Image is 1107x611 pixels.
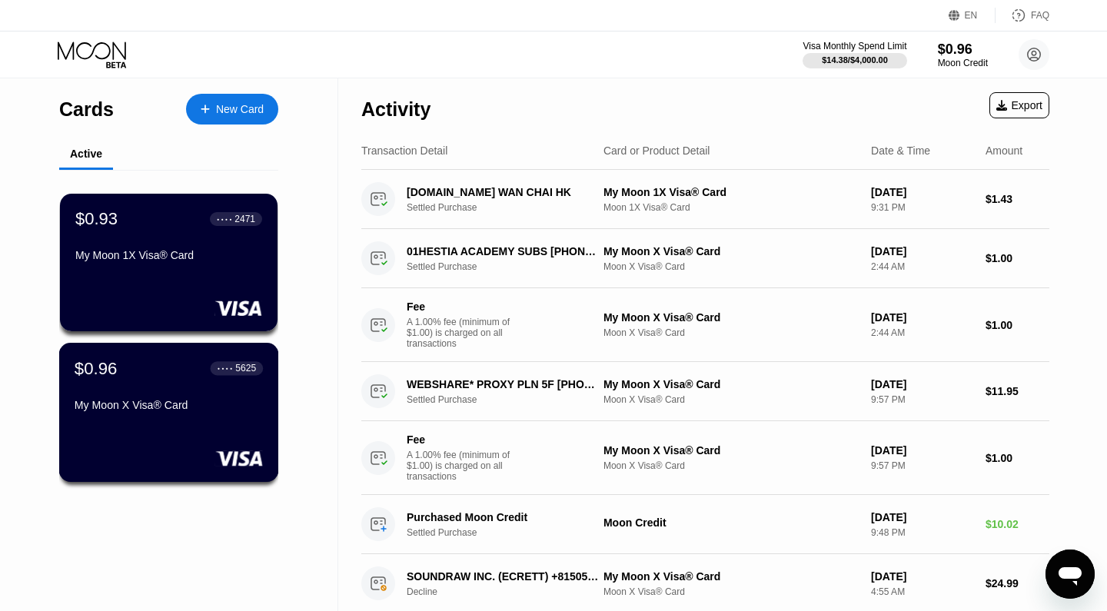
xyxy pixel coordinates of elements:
[1045,550,1095,599] iframe: Button to launch messaging window
[871,527,973,538] div: 9:48 PM
[75,358,118,378] div: $0.96
[996,8,1049,23] div: FAQ
[407,433,514,446] div: Fee
[803,41,906,51] div: Visa Monthly Spend Limit
[989,92,1049,118] div: Export
[1031,10,1049,21] div: FAQ
[871,186,973,198] div: [DATE]
[603,327,859,338] div: Moon X Visa® Card
[949,8,996,23] div: EN
[871,394,973,405] div: 9:57 PM
[871,586,973,597] div: 4:55 AM
[986,252,1049,264] div: $1.00
[938,42,988,58] div: $0.96
[407,317,522,349] div: A 1.00% fee (minimum of $1.00) is charged on all transactions
[986,193,1049,205] div: $1.43
[361,421,1049,495] div: FeeA 1.00% fee (minimum of $1.00) is charged on all transactionsMy Moon X Visa® CardMoon X Visa® ...
[70,148,102,160] div: Active
[986,518,1049,530] div: $10.02
[803,41,906,68] div: Visa Monthly Spend Limit$14.38/$4,000.00
[603,202,859,213] div: Moon 1X Visa® Card
[871,261,973,272] div: 2:44 AM
[407,202,613,213] div: Settled Purchase
[407,378,599,390] div: WEBSHARE* PROXY PLN 5F [PHONE_NUMBER] US
[361,170,1049,229] div: [DOMAIN_NAME] WAN CHAI HKSettled PurchaseMy Moon 1X Visa® CardMoon 1X Visa® Card[DATE]9:31 PM$1.43
[361,229,1049,288] div: 01HESTIA ACADEMY SUBS [PHONE_NUMBER] USSettled PurchaseMy Moon X Visa® CardMoon X Visa® Card[DATE...
[603,186,859,198] div: My Moon 1X Visa® Card
[986,452,1049,464] div: $1.00
[361,495,1049,554] div: Purchased Moon CreditSettled PurchaseMoon Credit[DATE]9:48 PM$10.02
[407,186,599,198] div: [DOMAIN_NAME] WAN CHAI HK
[986,577,1049,589] div: $24.99
[871,460,973,471] div: 9:57 PM
[871,327,973,338] div: 2:44 AM
[407,394,613,405] div: Settled Purchase
[603,245,859,257] div: My Moon X Visa® Card
[871,444,973,457] div: [DATE]
[986,319,1049,331] div: $1.00
[603,144,710,157] div: Card or Product Detail
[871,311,973,324] div: [DATE]
[75,399,263,411] div: My Moon X Visa® Card
[234,214,255,224] div: 2471
[75,249,262,261] div: My Moon 1X Visa® Card
[361,288,1049,362] div: FeeA 1.00% fee (minimum of $1.00) is charged on all transactionsMy Moon X Visa® CardMoon X Visa® ...
[407,527,613,538] div: Settled Purchase
[186,94,278,125] div: New Card
[361,144,447,157] div: Transaction Detail
[603,460,859,471] div: Moon X Visa® Card
[407,511,599,523] div: Purchased Moon Credit
[60,344,278,481] div: $0.96● ● ● ●5625My Moon X Visa® Card
[603,516,859,529] div: Moon Credit
[986,144,1022,157] div: Amount
[603,586,859,597] div: Moon X Visa® Card
[361,362,1049,421] div: WEBSHARE* PROXY PLN 5F [PHONE_NUMBER] USSettled PurchaseMy Moon X Visa® CardMoon X Visa® Card[DAT...
[871,378,973,390] div: [DATE]
[407,450,522,482] div: A 1.00% fee (minimum of $1.00) is charged on all transactions
[407,570,599,583] div: SOUNDRAW INC. (ECRETT) +815053619416JP
[603,311,859,324] div: My Moon X Visa® Card
[603,261,859,272] div: Moon X Visa® Card
[59,98,114,121] div: Cards
[871,144,930,157] div: Date & Time
[996,99,1042,111] div: Export
[407,261,613,272] div: Settled Purchase
[871,202,973,213] div: 9:31 PM
[938,58,988,68] div: Moon Credit
[986,385,1049,397] div: $11.95
[235,363,256,374] div: 5625
[938,42,988,68] div: $0.96Moon Credit
[603,444,859,457] div: My Moon X Visa® Card
[965,10,978,21] div: EN
[216,103,264,116] div: New Card
[603,378,859,390] div: My Moon X Visa® Card
[407,586,613,597] div: Decline
[871,245,973,257] div: [DATE]
[822,55,888,65] div: $14.38 / $4,000.00
[60,194,278,331] div: $0.93● ● ● ●2471My Moon 1X Visa® Card
[75,209,118,229] div: $0.93
[218,366,233,370] div: ● ● ● ●
[603,394,859,405] div: Moon X Visa® Card
[407,245,599,257] div: 01HESTIA ACADEMY SUBS [PHONE_NUMBER] US
[217,217,232,221] div: ● ● ● ●
[871,570,973,583] div: [DATE]
[871,511,973,523] div: [DATE]
[407,301,514,313] div: Fee
[361,98,430,121] div: Activity
[603,570,859,583] div: My Moon X Visa® Card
